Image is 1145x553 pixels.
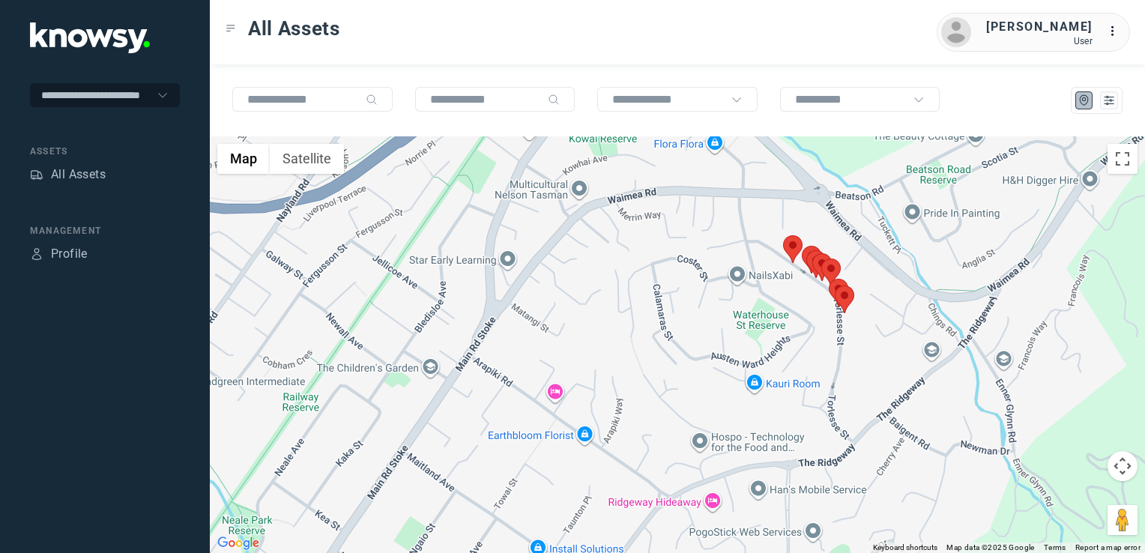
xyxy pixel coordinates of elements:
div: Assets [30,145,180,158]
img: Google [214,534,263,553]
a: Open this area in Google Maps (opens a new window) [214,534,263,553]
button: Drag Pegman onto the map to open Street View [1108,505,1138,535]
div: Management [30,224,180,238]
div: : [1108,22,1126,40]
a: Report a map error [1075,543,1141,552]
a: ProfileProfile [30,245,88,263]
div: [PERSON_NAME] [986,18,1093,36]
span: All Assets [248,15,340,42]
button: Map camera controls [1108,451,1138,481]
div: Search [548,94,560,106]
div: Profile [30,247,43,261]
button: Toggle fullscreen view [1108,144,1138,174]
span: Map data ©2025 Google [946,543,1034,552]
img: avatar.png [941,17,971,47]
button: Show street map [217,144,270,174]
div: User [986,36,1093,46]
a: AssetsAll Assets [30,166,106,184]
div: Toggle Menu [226,23,236,34]
div: : [1108,22,1126,43]
div: Profile [51,245,88,263]
div: List [1102,94,1116,107]
div: All Assets [51,166,106,184]
div: Assets [30,168,43,181]
button: Keyboard shortcuts [873,543,937,553]
tspan: ... [1108,25,1123,37]
a: Terms [1044,543,1066,552]
img: Application Logo [30,22,150,53]
button: Show satellite imagery [270,144,344,174]
div: Search [366,94,378,106]
div: Map [1078,94,1091,107]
